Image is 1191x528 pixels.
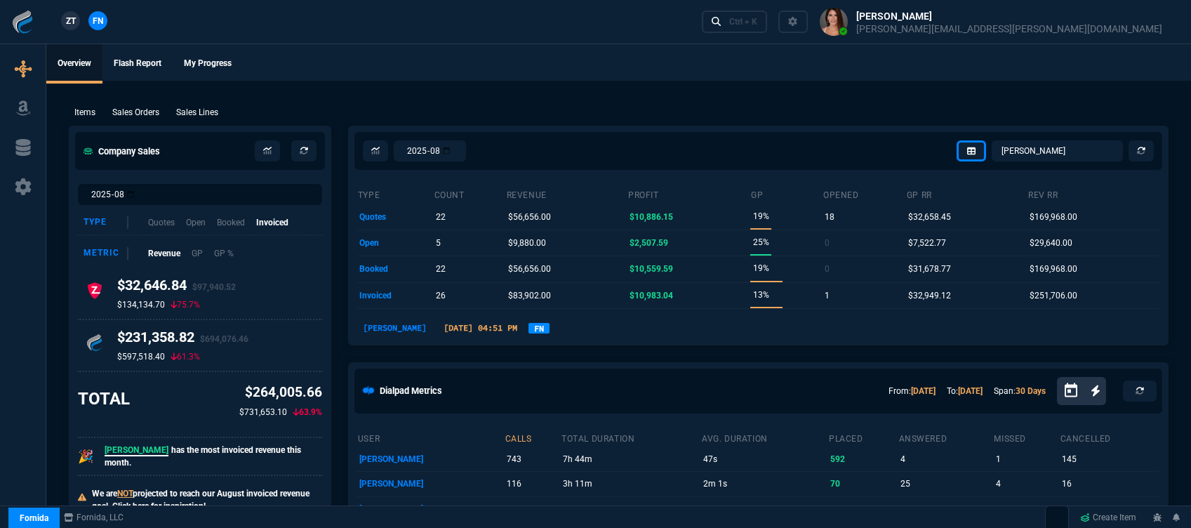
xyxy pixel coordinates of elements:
p: 7h 44m [563,449,699,469]
p: 116 [507,474,559,494]
p: 25% [753,232,769,252]
p: $2,507.59 [630,233,668,253]
th: type [357,184,434,204]
p: 🎉 [78,447,93,466]
p: 63.9% [293,406,322,418]
p: 4 [996,474,1058,494]
td: booked [357,256,434,282]
p: 3h 11m [563,474,699,494]
p: 35 [996,499,1058,519]
h4: $32,646.84 [117,277,236,299]
p: 75.7% [171,299,200,310]
h5: Dialpad Metrics [380,384,442,397]
p: 22 [436,207,446,227]
p: 76 [507,499,559,519]
a: msbcCompanyName [60,511,128,524]
p: GP [192,247,203,260]
th: GP [750,184,823,204]
p: $10,886.15 [630,207,673,227]
p: 26 [436,286,446,305]
p: GP % [214,247,234,260]
p: 61.3% [171,351,200,362]
th: cancelled [1060,428,1159,447]
p: 18 [825,207,834,227]
p: 4 [900,449,992,469]
p: 145 [1062,449,1157,469]
p: Items [74,106,95,119]
th: revenue [506,184,627,204]
span: ZT [66,15,76,27]
p: 70 [830,474,896,494]
th: Profit [627,184,750,204]
p: $169,968.00 [1030,207,1077,227]
p: $134,134.70 [117,299,165,310]
a: Flash Report [102,44,173,84]
p: [PERSON_NAME] [359,449,502,469]
p: $10,983.04 [630,286,673,305]
th: avg. duration [701,428,828,447]
a: FN [528,323,550,334]
p: Sales Lines [176,106,218,119]
p: $31,678.77 [908,259,951,279]
span: NOT [117,489,133,499]
span: [PERSON_NAME] [105,445,168,456]
p: $32,658.45 [908,207,951,227]
p: 13% [753,285,769,305]
p: $264,005.66 [239,383,322,403]
p: 16 [1062,474,1157,494]
span: $694,076.46 [200,334,248,344]
th: GP RR [906,184,1027,204]
a: 30 Days [1016,386,1046,396]
p: 19% [753,206,769,226]
span: $97,940.52 [192,282,236,292]
a: [DATE] [958,386,983,396]
p: Booked [217,216,245,229]
p: To: [947,385,983,397]
p: Revenue [148,247,180,260]
a: Overview [46,44,102,84]
span: FN [93,15,103,27]
p: 0 [1062,499,1157,519]
p: 1 [996,449,1058,469]
p: $9,880.00 [508,233,546,253]
p: 22 [436,259,446,279]
p: $169,968.00 [1030,259,1077,279]
td: invoiced [357,282,434,308]
td: open [357,230,434,256]
p: [PERSON_NAME] [359,474,502,494]
div: Metric [84,247,128,260]
p: 0 [825,233,830,253]
div: Ctrl + K [729,16,757,27]
p: has the most invoiced revenue this month. [105,444,322,469]
th: missed [993,428,1059,447]
p: 15 [830,499,896,519]
p: $7,522.77 [908,233,946,253]
p: 25 [900,474,992,494]
p: 743 [507,449,559,469]
p: $32,949.12 [908,286,951,305]
p: 16m 35s [703,499,826,519]
p: We are projected to reach our August invoiced revenue goal. Click here for inspiration! [92,487,322,513]
p: Invoiced [256,216,288,229]
p: Sales Orders [112,106,159,119]
p: $83,902.00 [508,286,551,305]
th: total duration [561,428,701,447]
th: answered [898,428,994,447]
p: $10,559.59 [630,259,673,279]
p: [PERSON_NAME] [357,322,432,334]
p: Span: [994,385,1046,397]
th: Rev RR [1027,184,1159,204]
p: 592 [830,449,896,469]
th: user [357,428,505,447]
h4: $231,358.82 [117,329,248,351]
p: 11h 20m [563,499,699,519]
p: $56,656.00 [508,207,551,227]
p: [PERSON_NAME] [359,499,502,519]
button: Open calendar [1063,381,1091,401]
p: $731,653.10 [239,406,287,418]
p: 0 [825,259,830,279]
p: 19% [753,258,769,278]
th: calls [505,428,561,447]
th: opened [823,184,906,204]
p: $251,706.00 [1030,286,1077,305]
